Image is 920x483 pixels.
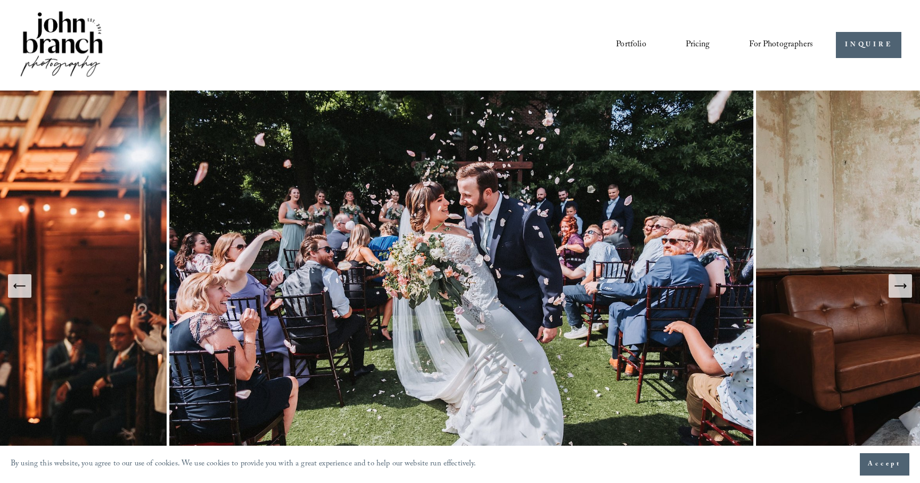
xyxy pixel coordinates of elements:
[616,36,646,54] a: Portfolio
[868,459,901,470] span: Accept
[889,274,912,298] button: Next Slide
[749,36,813,54] a: folder dropdown
[860,453,909,476] button: Accept
[749,37,813,53] span: For Photographers
[19,9,105,81] img: John Branch IV Photography
[8,274,31,298] button: Previous Slide
[169,91,756,482] img: Raleigh Wedding Photographer
[686,36,710,54] a: Pricing
[836,32,901,58] a: INQUIRE
[11,457,477,472] p: By using this website, you agree to our use of cookies. We use cookies to provide you with a grea...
